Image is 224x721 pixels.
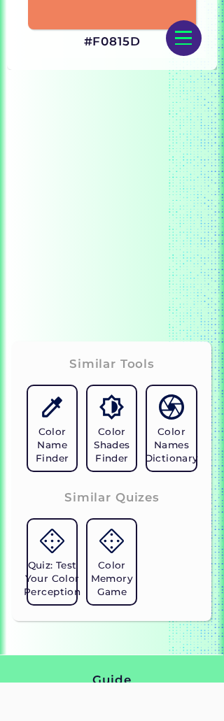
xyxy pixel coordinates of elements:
h3: #F0815D [84,34,141,50]
h5: Quiz: Test Your Color Perception [24,559,80,599]
a: Color Memory Game [82,514,141,610]
h5: Color Shades Finder [93,425,130,465]
img: icon_game.svg [99,529,124,553]
h3: Guide [92,672,131,689]
img: icon_color_name_finder.svg [40,394,64,419]
a: Color Name Finder [22,380,82,476]
h5: Color Memory Game [91,559,133,599]
h3: Similar Quizes [64,490,160,506]
img: icon_color_shades.svg [99,394,124,419]
h5: Color Name Finder [34,425,71,465]
img: icon_game.svg [40,529,64,553]
a: Color Names Dictionary [141,380,201,476]
img: icon_color_names_dictionary.svg [159,394,183,419]
a: Quiz: Test Your Color Perception [22,514,82,610]
h3: Similar Tools [69,356,155,373]
h5: Color Names Dictionary [145,425,199,465]
a: Color Shades Finder [82,380,141,476]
